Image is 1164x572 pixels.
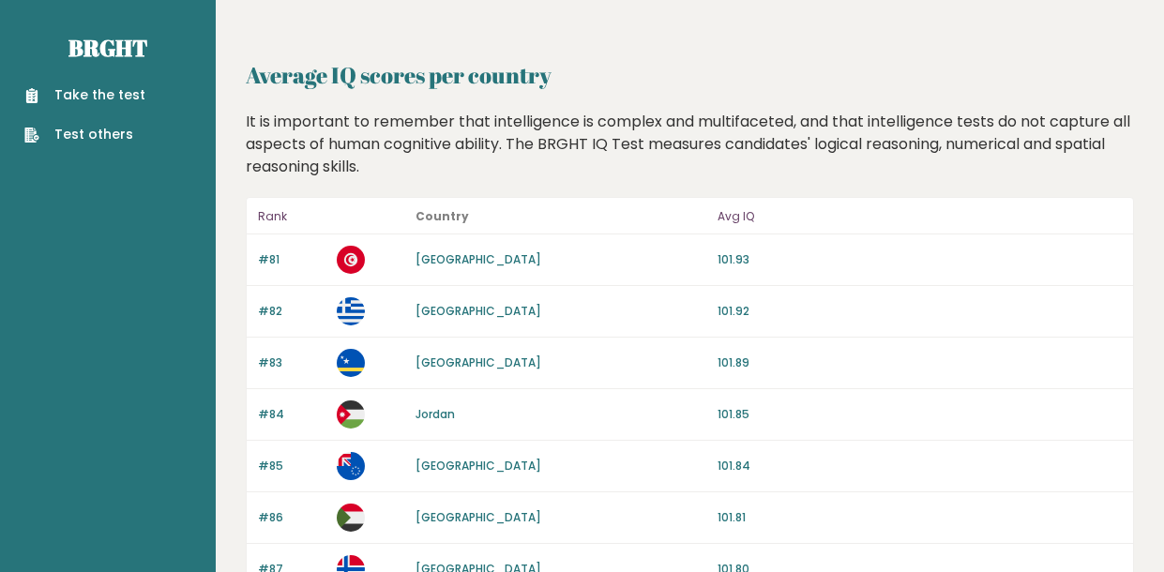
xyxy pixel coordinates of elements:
p: 101.92 [718,303,1122,320]
img: gr.svg [337,297,365,325]
h2: Average IQ scores per country [246,58,1134,92]
a: Jordan [416,406,455,422]
p: 101.85 [718,406,1122,423]
img: tn.svg [337,246,365,274]
p: #84 [258,406,325,423]
img: cw.svg [337,349,365,377]
a: [GEOGRAPHIC_DATA] [416,251,541,267]
img: jo.svg [337,400,365,429]
p: Avg IQ [718,205,1122,228]
a: Take the test [24,85,145,105]
div: It is important to remember that intelligence is complex and multifaceted, and that intelligence ... [239,111,1141,178]
b: Country [416,208,469,224]
p: #85 [258,458,325,474]
a: [GEOGRAPHIC_DATA] [416,303,541,319]
p: #83 [258,354,325,371]
p: #86 [258,509,325,526]
a: [GEOGRAPHIC_DATA] [416,509,541,525]
a: Brght [68,33,147,63]
img: ck.svg [337,452,365,480]
p: 101.84 [718,458,1122,474]
p: #82 [258,303,325,320]
p: Rank [258,205,325,228]
img: sd.svg [337,504,365,532]
p: 101.93 [718,251,1122,268]
a: [GEOGRAPHIC_DATA] [416,458,541,474]
p: 101.89 [718,354,1122,371]
a: Test others [24,125,145,144]
a: [GEOGRAPHIC_DATA] [416,354,541,370]
p: 101.81 [718,509,1122,526]
p: #81 [258,251,325,268]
